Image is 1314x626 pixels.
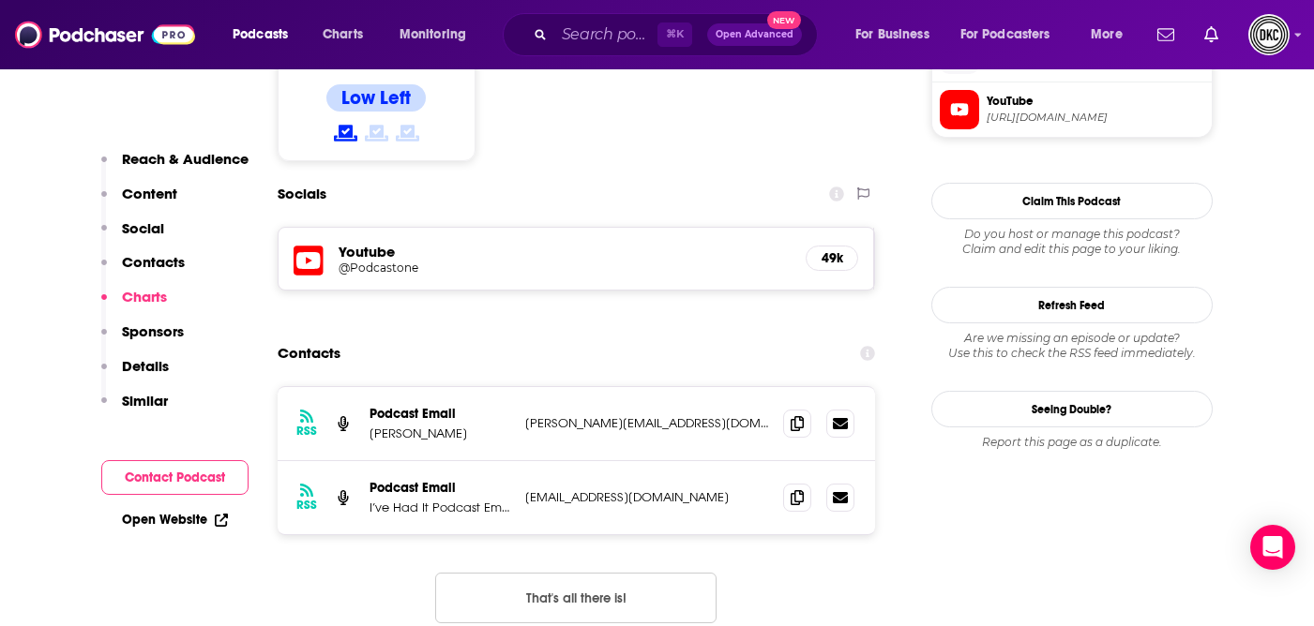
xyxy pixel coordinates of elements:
button: open menu [386,20,491,50]
input: Search podcasts, credits, & more... [554,20,657,50]
h5: 49k [822,250,842,266]
span: Podcasts [233,22,288,48]
button: Sponsors [101,322,184,357]
p: Podcast Email [370,406,510,422]
div: Claim and edit this page to your liking. [931,227,1213,257]
a: Seeing Double? [931,391,1213,427]
span: More [1091,22,1123,48]
span: For Podcasters [960,22,1050,48]
a: Show notifications dropdown [1150,19,1182,51]
button: Claim This Podcast [931,183,1213,219]
h3: RSS [296,498,317,513]
img: Podchaser - Follow, Share and Rate Podcasts [15,17,195,52]
a: YouTube[URL][DOMAIN_NAME] [940,90,1204,129]
button: Show profile menu [1248,14,1290,55]
span: ⌘ K [657,22,692,47]
h3: RSS [296,424,317,439]
button: open menu [1078,20,1146,50]
span: Do you host or manage this podcast? [931,227,1213,242]
span: New [767,11,801,29]
button: open menu [842,20,953,50]
p: Details [122,357,169,375]
div: Search podcasts, credits, & more... [521,13,836,56]
a: Charts [310,20,374,50]
p: Content [122,185,177,202]
h2: Contacts [278,335,340,371]
p: Podcast Email [370,480,510,496]
button: Refresh Feed [931,287,1213,323]
span: Monitoring [400,22,466,48]
h5: @Podcastone [339,261,639,275]
p: [PERSON_NAME] [370,425,510,441]
p: Sponsors [122,322,184,340]
button: Charts [101,288,167,322]
span: Open Advanced [716,30,793,39]
button: Nothing here. [435,573,717,623]
button: Contact Podcast [101,460,249,495]
button: Contacts [101,253,185,288]
button: Social [101,219,164,254]
button: Content [101,185,177,219]
a: Open Website [122,512,228,528]
button: Reach & Audience [101,150,249,185]
p: Charts [122,288,167,306]
h5: Youtube [339,243,792,261]
img: User Profile [1248,14,1290,55]
p: [PERSON_NAME][EMAIL_ADDRESS][DOMAIN_NAME] [525,415,769,431]
button: Details [101,357,169,392]
p: Social [122,219,164,237]
p: Reach & Audience [122,150,249,168]
span: Logged in as DKCMediatech [1248,14,1290,55]
p: I’ve Had It Podcast Email [370,499,510,515]
button: Similar [101,392,168,426]
div: Are we missing an episode or update? Use this to check the RSS feed immediately. [931,331,1213,361]
div: Open Intercom Messenger [1250,525,1295,570]
p: [EMAIL_ADDRESS][DOMAIN_NAME] [525,489,769,505]
span: YouTube [987,93,1204,110]
p: Contacts [122,253,185,271]
h4: Low Left [341,86,411,110]
h2: Socials [278,176,326,212]
button: Open AdvancedNew [707,23,802,46]
a: @Podcastone [339,261,792,275]
button: open menu [219,20,312,50]
span: https://www.youtube.com/@Podcastone [987,111,1204,125]
a: Show notifications dropdown [1197,19,1226,51]
span: For Business [855,22,929,48]
span: Charts [323,22,363,48]
p: Similar [122,392,168,410]
button: open menu [948,20,1078,50]
div: Report this page as a duplicate. [931,435,1213,450]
